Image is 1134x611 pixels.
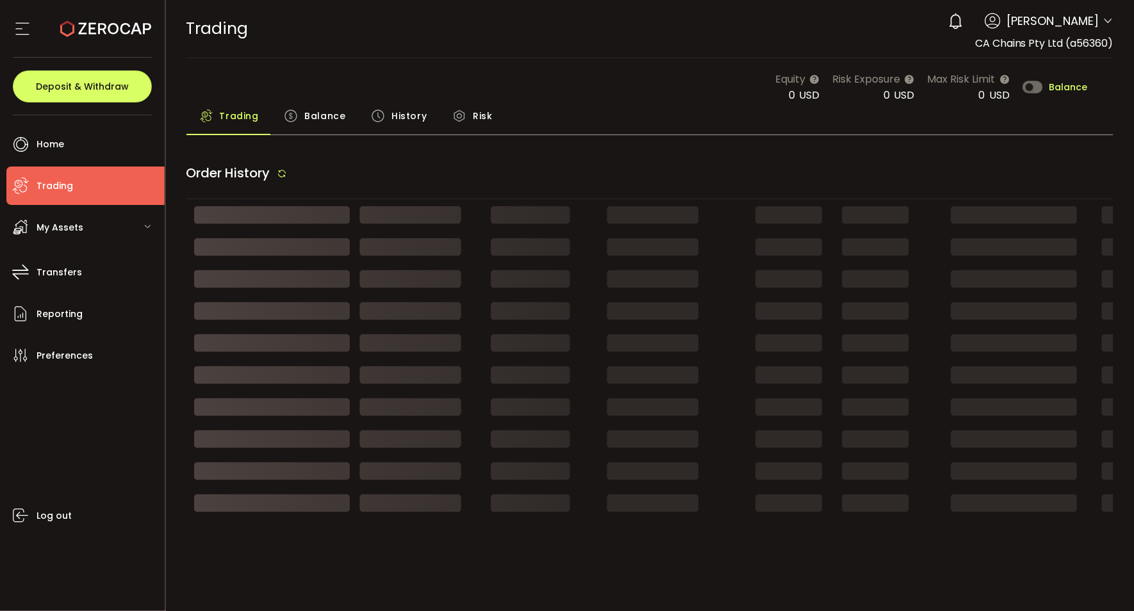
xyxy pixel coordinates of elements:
span: Log out [37,507,72,525]
span: CA Chains Pty Ltd (a56360) [975,36,1113,51]
span: Trading [220,103,259,129]
span: Equity [776,71,806,87]
span: Order History [186,164,270,182]
span: Deposit & Withdraw [36,82,129,91]
span: Max Risk Limit [928,71,996,87]
span: Reporting [37,305,83,323]
span: [PERSON_NAME] [1007,12,1099,29]
span: My Assets [37,218,83,237]
span: Balance [1049,83,1088,92]
span: 0 [789,88,796,102]
span: Risk Exposure [833,71,901,87]
span: USD [894,88,915,102]
span: Trading [37,177,73,195]
span: Trading [186,17,249,40]
span: History [391,103,427,129]
span: Home [37,135,64,154]
span: Preferences [37,346,93,365]
span: 0 [979,88,985,102]
button: Deposit & Withdraw [13,70,152,102]
span: USD [800,88,820,102]
span: USD [989,88,1010,102]
span: Balance [304,103,345,129]
span: Transfers [37,263,82,282]
span: 0 [884,88,891,102]
span: Risk [473,103,492,129]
